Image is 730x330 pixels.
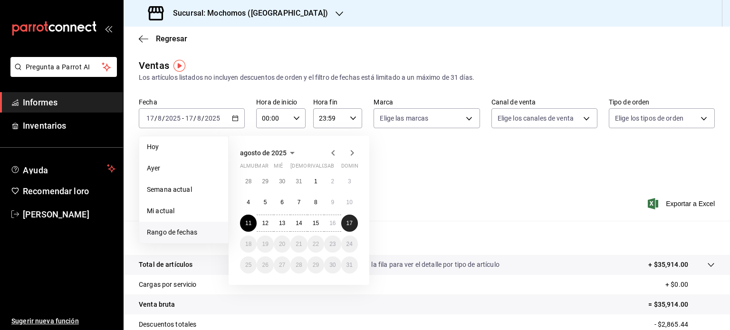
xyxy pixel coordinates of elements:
[498,114,574,122] font: Elige los canales de venta
[204,114,221,122] input: ----
[274,163,283,169] font: mié
[139,34,187,43] button: Regresar
[341,194,358,211] button: 10 de agosto de 2025
[341,236,358,253] button: 24 de agosto de 2025
[296,220,302,226] abbr: 14 de agosto de 2025
[314,178,317,185] font: 1
[296,262,302,268] abbr: 28 de agosto de 2025
[648,261,688,268] font: + $35,914.00
[307,256,324,273] button: 29 de agosto de 2025
[290,256,307,273] button: 28 de agosto de 2025
[313,241,319,247] font: 22
[202,114,204,122] font: /
[324,215,341,232] button: 16 de agosto de 2025
[346,199,353,206] font: 10
[154,114,157,122] font: /
[147,207,174,215] font: Mi actual
[262,220,268,226] font: 12
[341,215,358,232] button: 17 de agosto de 2025
[298,199,301,206] font: 7
[279,241,285,247] font: 20
[23,186,89,196] font: Recomendar loro
[165,114,181,122] input: ----
[257,236,273,253] button: 19 de agosto de 2025
[262,178,268,185] abbr: 29 de julio de 2025
[648,301,688,308] font: = $35,914.00
[240,236,257,253] button: 18 de agosto de 2025
[256,98,297,106] font: Hora de inicio
[329,241,336,247] font: 23
[290,173,307,190] button: 31 de julio de 2025
[185,114,193,122] input: --
[374,98,393,106] font: Marca
[262,241,268,247] font: 19
[247,199,250,206] font: 4
[262,178,268,185] font: 29
[11,317,79,325] font: Sugerir nueva función
[280,199,284,206] abbr: 6 de agosto de 2025
[346,241,353,247] abbr: 24 de agosto de 2025
[314,178,317,185] abbr: 1 de agosto de 2025
[139,60,169,71] font: Ventas
[341,173,358,190] button: 3 de agosto de 2025
[279,178,285,185] abbr: 30 de julio de 2025
[324,163,334,169] font: sab
[290,163,346,173] abbr: jueves
[23,121,66,131] font: Inventarios
[245,241,251,247] font: 18
[23,97,58,107] font: Informes
[139,261,192,268] font: Total de artículos
[173,9,328,18] font: Sucursal: Mochomos ([GEOGRAPHIC_DATA])
[10,57,117,77] button: Pregunta a Parrot AI
[173,60,185,72] button: Marcador de información sobre herramientas
[491,98,536,106] font: Canal de venta
[307,173,324,190] button: 1 de agosto de 2025
[279,241,285,247] abbr: 20 de agosto de 2025
[257,173,273,190] button: 29 de julio de 2025
[245,178,251,185] font: 28
[139,281,197,288] font: Cargas por servicio
[147,143,159,151] font: Hoy
[240,163,268,173] abbr: lunes
[147,228,197,236] font: Rango de fechas
[290,236,307,253] button: 21 de agosto de 2025
[274,194,290,211] button: 6 de agosto de 2025
[296,178,302,185] abbr: 31 de julio de 2025
[346,220,353,226] abbr: 17 de agosto de 2025
[324,256,341,273] button: 30 de agosto de 2025
[245,220,251,226] abbr: 11 de agosto de 2025
[650,198,715,209] button: Exportar a Excel
[147,164,161,172] font: Ayer
[245,262,251,268] font: 25
[279,220,285,226] font: 13
[257,163,268,169] font: mar
[257,215,273,232] button: 12 de agosto de 2025
[296,241,302,247] font: 21
[324,163,334,173] abbr: sábado
[280,199,284,206] font: 6
[296,178,302,185] font: 31
[139,98,157,106] font: Fecha
[307,215,324,232] button: 15 de agosto de 2025
[274,236,290,253] button: 20 de agosto de 2025
[324,173,341,190] button: 2 de agosto de 2025
[342,261,499,268] font: Da clic en la fila para ver el detalle por tipo de artículo
[274,163,283,173] abbr: miércoles
[296,220,302,226] font: 14
[279,262,285,268] font: 27
[240,194,257,211] button: 4 de agosto de 2025
[279,220,285,226] abbr: 13 de agosto de 2025
[313,262,319,268] abbr: 29 de agosto de 2025
[240,147,298,159] button: agosto de 2025
[296,262,302,268] font: 28
[245,220,251,226] font: 11
[257,163,268,173] abbr: martes
[341,163,364,173] abbr: domingo
[162,114,165,122] font: /
[197,114,202,122] input: --
[609,98,650,106] font: Tipo de orden
[329,262,336,268] font: 30
[182,114,184,122] font: -
[348,178,351,185] abbr: 3 de agosto de 2025
[262,220,268,226] abbr: 12 de agosto de 2025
